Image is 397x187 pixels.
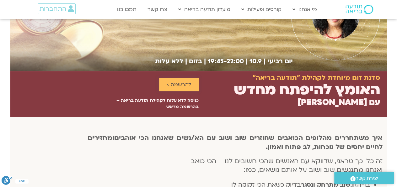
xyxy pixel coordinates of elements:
[334,172,394,184] a: יצירת קשר
[144,3,170,15] a: צרו קשר
[167,82,191,87] span: להרשמה >
[298,98,380,107] h2: עם [PERSON_NAME]
[190,157,383,166] span: זה כל-כך טראגי, שדווקא עם האנשים שהכי חשובים לנו – הכי כואב
[38,3,76,14] a: התחברות
[346,5,373,14] img: תודעה בריאה
[114,133,383,143] b: איך משתחררים מהלופים הכואבים שחוזרים שוב ושוב עם הא/נשים שאנחנו הכי אוהבים
[114,3,140,15] a: תמכו בנו
[159,78,199,91] a: להרשמה >
[244,165,383,174] span: ואנחנו מתנגשים שוב ושוב על אותם נושאים, כמו:
[88,133,383,152] b: ומחזירים לחיים יחסים של נוכחות, לב פתוח ואמון.
[238,3,285,15] a: קורסים ופעילות
[10,58,293,65] h2: יום רביעי | 10.9 | 19:45-22:00 | בזום | ללא עלות
[356,174,378,183] span: יצירת קשר
[252,74,380,82] h2: סדנת זום מיוחדת לקהילת "תודעה בריאה"
[175,3,233,15] a: מועדון תודעה בריאה
[40,5,66,12] span: התחברות
[234,81,380,98] h2: האומץ להיפתח מחדש
[289,3,320,15] a: מי אנחנו
[114,97,199,110] p: כניסה ללא עלות לקהילת תודעה בריאה – בהרשמה מראש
